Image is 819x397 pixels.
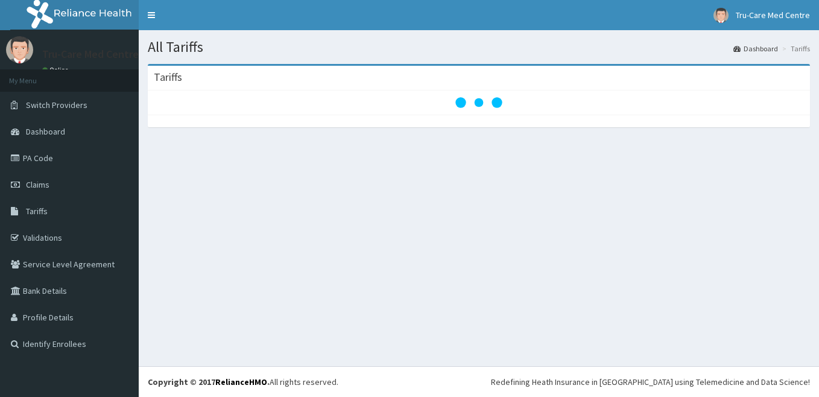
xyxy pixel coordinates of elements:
[26,206,48,217] span: Tariffs
[154,72,182,83] h3: Tariffs
[139,366,819,397] footer: All rights reserved.
[733,43,778,54] a: Dashboard
[713,8,729,23] img: User Image
[736,10,810,21] span: Tru-Care Med Centre
[215,376,267,387] a: RelianceHMO
[26,179,49,190] span: Claims
[148,39,810,55] h1: All Tariffs
[42,66,71,74] a: Online
[455,78,503,127] svg: audio-loading
[148,376,270,387] strong: Copyright © 2017 .
[779,43,810,54] li: Tariffs
[26,126,65,137] span: Dashboard
[42,49,139,60] p: Tru-Care Med Centre
[6,36,33,63] img: User Image
[26,100,87,110] span: Switch Providers
[491,376,810,388] div: Redefining Heath Insurance in [GEOGRAPHIC_DATA] using Telemedicine and Data Science!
